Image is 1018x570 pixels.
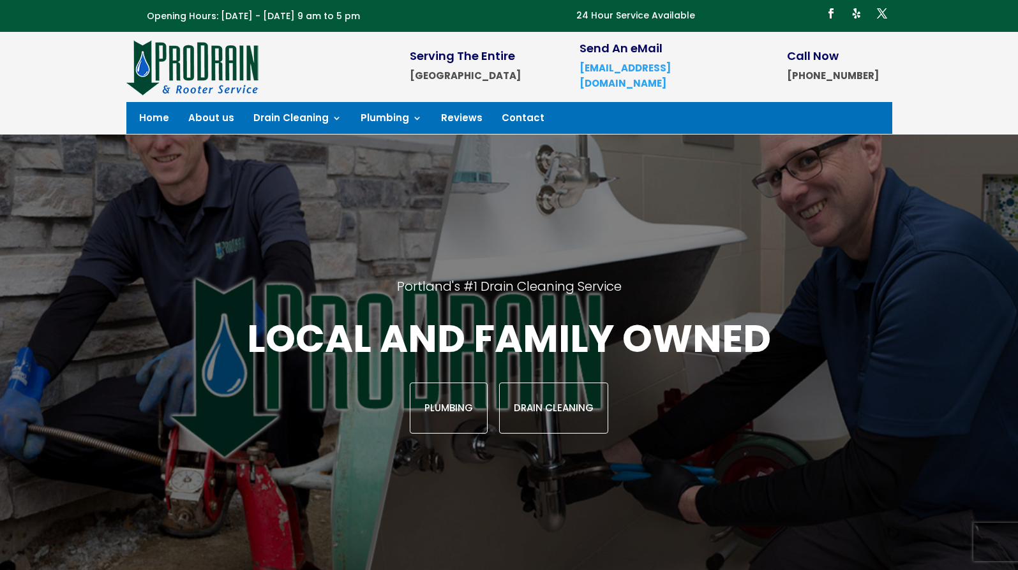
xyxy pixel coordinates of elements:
span: Call Now [787,48,839,64]
a: Drain Cleaning [499,383,608,434]
a: Plumbing [361,113,422,128]
a: Follow on Facebook [821,3,841,24]
a: Drain Cleaning [253,113,341,128]
p: 24 Hour Service Available [576,8,695,24]
strong: [GEOGRAPHIC_DATA] [410,69,521,82]
a: About us [188,113,234,128]
span: Send An eMail [580,40,662,56]
a: Reviews [441,113,483,128]
a: Follow on X [872,3,892,24]
div: Local and family owned [133,314,885,434]
span: Serving The Entire [410,48,515,64]
a: Follow on Yelp [846,3,867,24]
a: Home [139,113,169,128]
a: Contact [502,113,544,128]
img: site-logo-100h [126,38,260,96]
strong: [PHONE_NUMBER] [787,69,879,82]
h2: Portland's #1 Drain Cleaning Service [133,278,885,314]
a: [EMAIL_ADDRESS][DOMAIN_NAME] [580,61,671,90]
a: Plumbing [410,383,488,434]
span: Opening Hours: [DATE] - [DATE] 9 am to 5 pm [147,10,360,22]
